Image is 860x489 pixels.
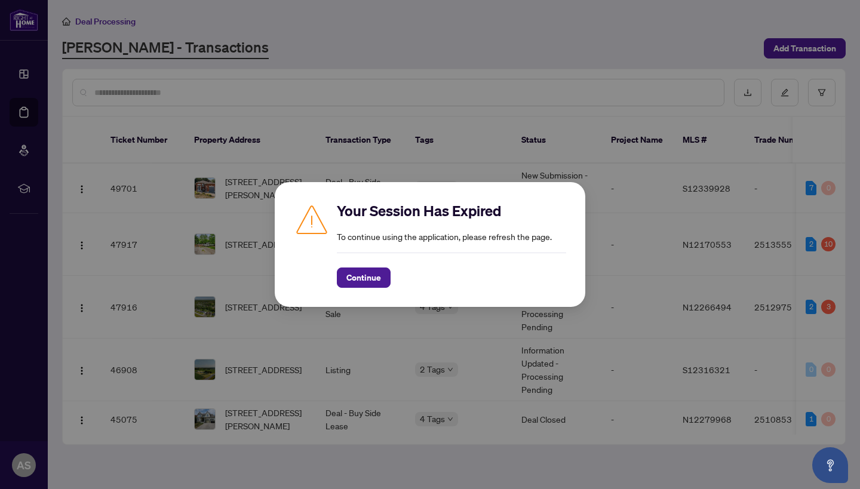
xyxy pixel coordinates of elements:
div: To continue using the application, please refresh the page. [337,201,566,288]
h2: Your Session Has Expired [337,201,566,220]
span: Continue [346,268,381,287]
img: Caution icon [294,201,330,237]
button: Continue [337,267,391,288]
button: Open asap [812,447,848,483]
